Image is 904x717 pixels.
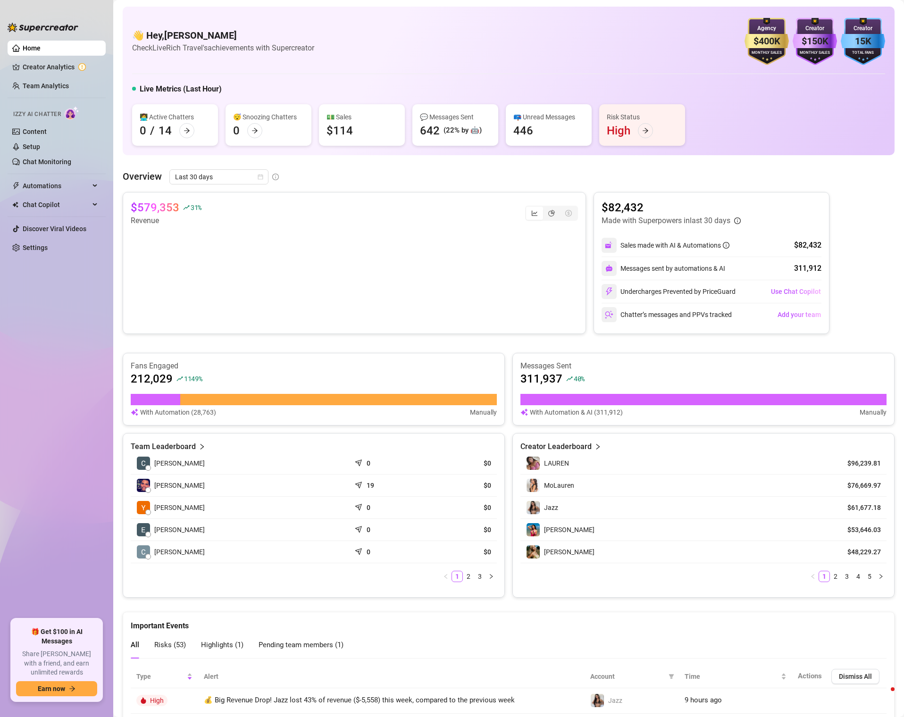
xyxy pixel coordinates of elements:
[452,571,462,582] a: 1
[140,112,210,122] div: 👩‍💻 Active Chatters
[259,641,343,649] span: Pending team members ( 1 )
[527,479,540,492] img: MoLauren
[831,669,879,684] button: Dismiss All
[23,197,90,212] span: Chat Copilot
[520,441,592,452] article: Creator Leaderboard
[199,441,205,452] span: right
[602,261,725,276] div: Messages sent by automations & AI
[841,571,853,582] li: 3
[474,571,485,582] li: 3
[23,244,48,251] a: Settings
[429,525,491,534] article: $0
[131,407,138,417] img: svg%3e
[23,158,71,166] a: Chat Monitoring
[591,694,604,707] img: Jazz
[793,34,837,49] div: $150K
[777,307,821,322] button: Add your team
[23,178,90,193] span: Automations
[183,204,190,211] span: rise
[838,459,881,468] article: $96,239.81
[527,501,540,514] img: Jazz
[137,523,150,536] img: Eirene Cartujan…
[176,375,183,382] span: rise
[685,696,722,704] span: 9 hours ago
[131,441,196,452] article: Team Leaderboard
[527,457,540,470] img: ️‍LAUREN
[520,371,562,386] article: 311,937
[258,174,263,180] span: calendar
[548,210,555,217] span: pie-chart
[191,203,201,212] span: 31 %
[137,479,150,492] img: Jay Richardson
[590,671,665,682] span: Account
[440,571,452,582] li: Previous Page
[841,18,885,65] img: blue-badge-DgoSNQY1.svg
[154,547,205,557] span: [PERSON_NAME]
[574,374,585,383] span: 40 %
[544,548,594,556] span: [PERSON_NAME]
[198,665,585,688] th: Alert
[842,571,852,582] a: 3
[807,571,819,582] button: left
[679,665,792,688] th: Time
[734,217,741,224] span: info-circle
[608,697,622,704] span: Jazz
[475,571,485,582] a: 3
[605,265,613,272] img: svg%3e
[131,361,497,371] article: Fans Engaged
[154,502,205,513] span: [PERSON_NAME]
[525,206,578,221] div: segmented control
[864,571,875,582] a: 5
[602,284,736,299] div: Undercharges Prevented by PriceGuard
[131,215,201,226] article: Revenue
[872,685,895,708] iframe: Intercom live chat
[326,123,353,138] div: $114
[841,50,885,56] div: Total Fans
[770,284,821,299] button: Use Chat Copilot
[602,200,741,215] article: $82,432
[367,481,374,490] article: 19
[771,288,821,295] span: Use Chat Copilot
[527,523,540,536] img: Ana
[513,112,584,122] div: 📪 Unread Messages
[642,127,649,134] span: arrow-right
[65,106,79,120] img: AI Chatter
[444,125,482,136] div: (22% by 🤖)
[175,170,263,184] span: Last 30 days
[326,112,397,122] div: 💵 Sales
[452,571,463,582] li: 1
[544,526,594,534] span: [PERSON_NAME]
[429,459,491,468] article: $0
[807,571,819,582] li: Previous Page
[565,210,572,217] span: dollar-circle
[123,169,162,183] article: Overview
[864,571,875,582] li: 5
[131,371,173,386] article: 212,029
[8,23,78,32] img: logo-BBDzfeDw.svg
[137,457,150,470] img: Celest B
[723,242,729,249] span: info-circle
[429,547,491,557] article: $0
[841,34,885,49] div: 15K
[38,685,65,692] span: Earn now
[23,82,69,90] a: Team Analytics
[184,127,190,134] span: arrow-right
[355,457,364,467] span: send
[251,127,258,134] span: arrow-right
[875,571,887,582] button: right
[233,123,240,138] div: 0
[429,481,491,490] article: $0
[420,123,440,138] div: 642
[810,574,816,579] span: left
[838,481,881,490] article: $76,669.97
[23,143,40,150] a: Setup
[355,501,364,511] span: send
[819,571,829,582] a: 1
[140,123,146,138] div: 0
[16,627,97,646] span: 🎁 Get $100 in AI Messages
[131,641,139,649] span: All
[137,545,150,559] img: Celine Shamalia…
[470,407,497,417] article: Manually
[513,123,533,138] div: 446
[793,24,837,33] div: Creator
